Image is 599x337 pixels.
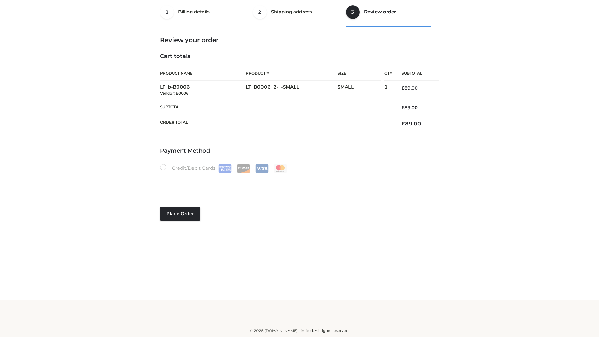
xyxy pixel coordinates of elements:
th: Qty [384,66,392,81]
td: LT_B0006_2-_-SMALL [246,81,338,100]
button: Place order [160,207,200,221]
h4: Cart totals [160,53,439,60]
span: £ [402,85,404,91]
th: Product # [246,66,338,81]
img: Mastercard [274,164,287,173]
th: Subtotal [160,100,392,115]
bdi: 89.00 [402,105,418,110]
small: Vendor: B0006 [160,91,188,95]
div: © 2025 [DOMAIN_NAME] Limited. All rights reserved. [93,328,506,334]
td: SMALL [338,81,384,100]
span: £ [402,120,405,127]
img: Discover [237,164,250,173]
bdi: 89.00 [402,120,421,127]
bdi: 89.00 [402,85,418,91]
th: Subtotal [392,66,439,81]
iframe: Secure payment input frame [159,171,438,194]
img: Visa [255,164,269,173]
h4: Payment Method [160,148,439,154]
th: Product Name [160,66,246,81]
label: Credit/Debit Cards [160,164,288,173]
td: 1 [384,81,392,100]
h3: Review your order [160,36,439,44]
img: Amex [218,164,232,173]
span: £ [402,105,404,110]
th: Size [338,66,381,81]
td: LT_b-B0006 [160,81,246,100]
th: Order Total [160,115,392,132]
